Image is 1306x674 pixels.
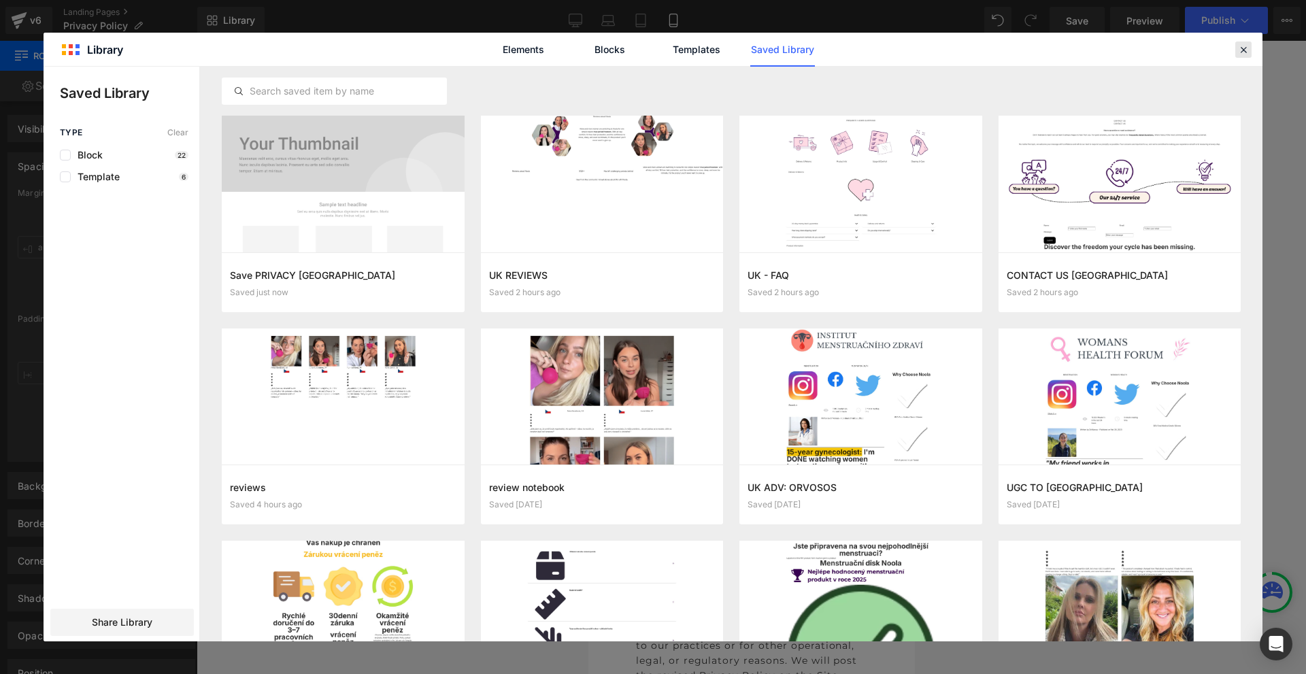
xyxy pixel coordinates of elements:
div: Saved [DATE] [489,500,716,509]
button: Otevřít košík Celkem položek v košíku: 0 [295,35,325,65]
span: Type [60,128,83,137]
p: Please read this Privacy Policy carefully. By using and accessing any of the Services, you agree ... [48,381,279,488]
span: Noola CZ [138,41,187,58]
h3: CONTACT US [GEOGRAPHIC_DATA] [1007,268,1233,282]
p: We may update this Privacy Policy from time to time, including to reflect changes to our practice... [48,567,279,673]
strong: us [235,184,248,196]
span: Template [71,171,120,182]
span: Share Library [92,616,152,629]
a: Elements [491,33,556,67]
h3: Save PRIVACY [GEOGRAPHIC_DATA] [230,268,456,282]
h3: UK ADV: ORVOSOS [748,480,974,494]
p: 22 [175,151,188,159]
a: Templates [664,33,729,67]
h3: UGC TO [GEOGRAPHIC_DATA] [1007,480,1233,494]
h3: UK - FAQ [748,268,974,282]
strong: we [205,184,221,196]
div: Saved 2 hours ago [489,288,716,297]
button: Otevřít nabídku účtu [265,35,295,65]
p: This Privacy Policy describes how [PERSON_NAME] (the " ", " ", " ", or " ") collects, uses, and d... [48,167,279,365]
input: Search saved item by name [222,83,446,99]
strong: you [91,290,112,303]
p: Welcome to our store [30,10,297,18]
h3: review notebook [489,480,716,494]
div: Open Intercom Messenger [1260,628,1292,660]
button: Otevřít vyhledávání [30,35,60,65]
strong: Site [170,245,192,257]
a: Noola CZ [60,29,265,70]
strong: our [52,199,71,212]
span: Block [71,150,103,161]
div: Saved [DATE] [748,500,974,509]
span: Clear [167,128,188,137]
h3: reviews [230,480,456,494]
p: Last updated: [DATE] [48,152,279,167]
div: Saved [DATE] [1007,500,1233,509]
a: Saved Library [750,33,815,67]
h3: UK REVIEWS [489,268,716,282]
p: Saved Library [60,83,199,103]
a: Blocks [577,33,642,67]
div: Saved 2 hours ago [1007,288,1233,297]
div: Saved 2 hours ago [748,288,974,297]
div: Saved just now [230,288,456,297]
strong: your [146,290,171,303]
p: Changes to This Privacy Policy [42,507,299,547]
strong: Site [169,184,191,196]
div: Saved 4 hours ago [230,500,456,509]
strong: Services [52,275,98,288]
p: 6 [179,173,188,181]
